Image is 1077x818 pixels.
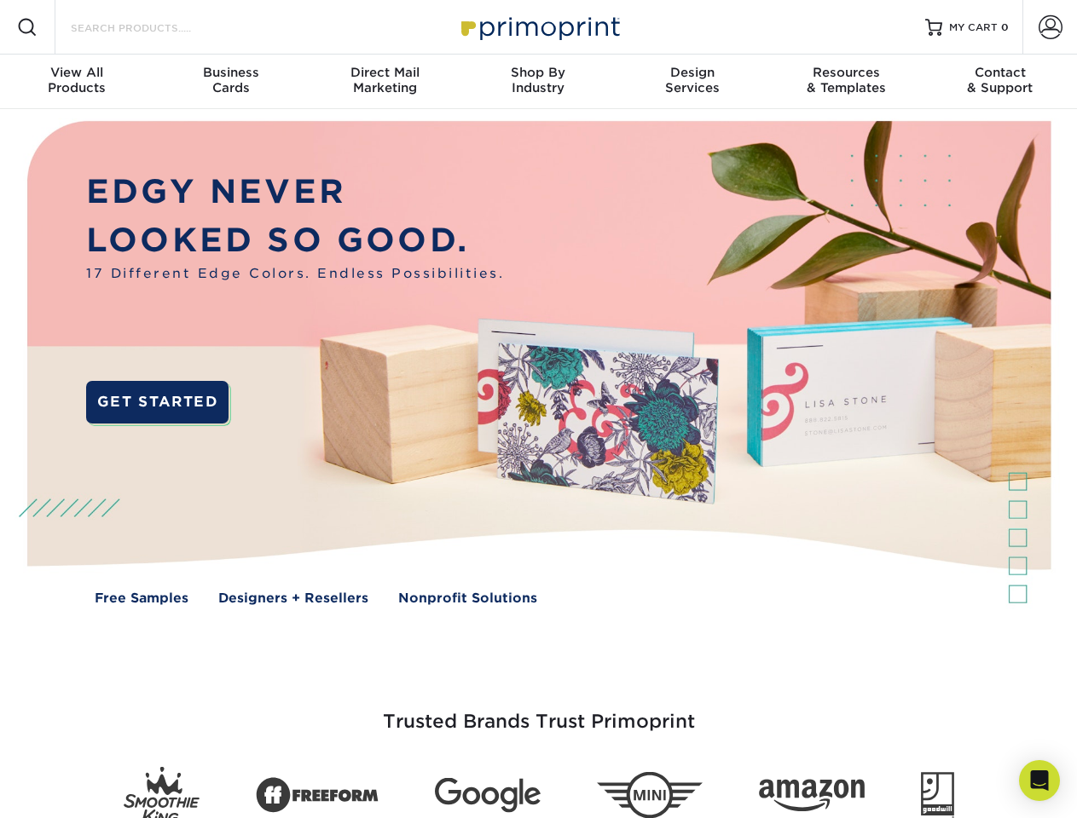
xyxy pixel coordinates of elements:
a: Nonprofit Solutions [398,589,537,608]
input: SEARCH PRODUCTS..... [69,17,235,37]
div: & Templates [769,65,923,95]
div: Open Intercom Messenger [1019,760,1060,801]
a: Direct MailMarketing [308,55,461,109]
a: Contact& Support [924,55,1077,109]
a: GET STARTED [86,381,229,423]
div: & Support [924,65,1077,95]
a: Free Samples [95,589,188,608]
span: MY CART [949,20,998,35]
a: BusinessCards [153,55,307,109]
div: Services [616,65,769,95]
img: Primoprint [454,9,624,45]
span: Resources [769,65,923,80]
img: Goodwill [921,772,954,818]
p: EDGY NEVER [86,168,504,216]
span: Shop By [461,65,615,80]
div: Cards [153,65,307,95]
span: Business [153,65,307,80]
a: Shop ByIndustry [461,55,615,109]
img: Amazon [759,780,865,812]
a: DesignServices [616,55,769,109]
img: Google [435,778,541,813]
span: 17 Different Edge Colors. Endless Possibilities. [86,264,504,284]
div: Marketing [308,65,461,95]
span: Contact [924,65,1077,80]
p: LOOKED SO GOOD. [86,216,504,265]
span: Direct Mail [308,65,461,80]
span: Design [616,65,769,80]
a: Designers + Resellers [218,589,368,608]
h3: Trusted Brands Trust Primoprint [40,670,1038,753]
a: Resources& Templates [769,55,923,109]
div: Industry [461,65,615,95]
span: 0 [1001,21,1009,33]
